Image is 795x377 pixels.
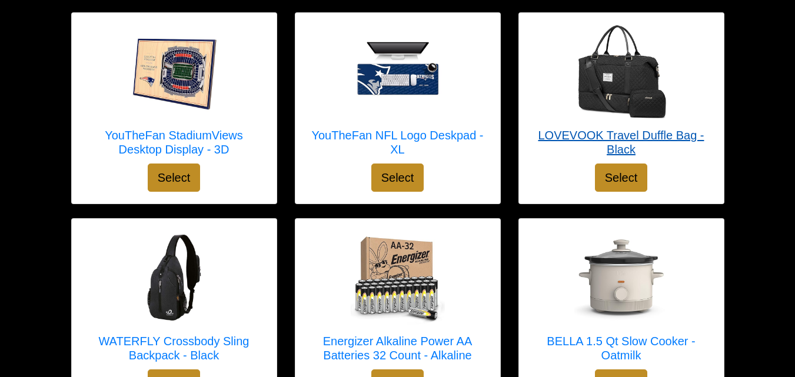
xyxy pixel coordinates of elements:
a: LOVEVOOK Travel Duffle Bag - Black LOVEVOOK Travel Duffle Bag - Black [531,25,712,164]
img: LOVEVOOK Travel Duffle Bag - Black [574,25,668,119]
a: YouTheFan NFL Logo Deskpad - XL YouTheFan NFL Logo Deskpad - XL [307,25,488,164]
img: Energizer Alkaline Power AA Batteries 32 Count - Alkaline [351,231,445,325]
img: WATERFLY Crossbody Sling Backpack - Black [127,231,221,325]
a: YouTheFan StadiumViews Desktop Display - 3D YouTheFan StadiumViews Desktop Display - 3D [84,25,265,164]
a: BELLA 1.5 Qt Slow Cooker - Oatmilk BELLA 1.5 Qt Slow Cooker - Oatmilk [531,231,712,369]
a: Energizer Alkaline Power AA Batteries 32 Count - Alkaline Energizer Alkaline Power AA Batteries 3... [307,231,488,369]
h5: BELLA 1.5 Qt Slow Cooker - Oatmilk [531,334,712,362]
a: WATERFLY Crossbody Sling Backpack - Black WATERFLY Crossbody Sling Backpack - Black [84,231,265,369]
button: Select [148,164,201,192]
button: Select [595,164,648,192]
button: Select [371,164,424,192]
h5: YouTheFan StadiumViews Desktop Display - 3D [84,128,265,156]
img: YouTheFan StadiumViews Desktop Display - 3D [127,25,221,119]
img: BELLA 1.5 Qt Slow Cooker - Oatmilk [574,231,668,325]
img: YouTheFan NFL Logo Deskpad - XL [351,25,445,119]
h5: LOVEVOOK Travel Duffle Bag - Black [531,128,712,156]
h5: Energizer Alkaline Power AA Batteries 32 Count - Alkaline [307,334,488,362]
h5: YouTheFan NFL Logo Deskpad - XL [307,128,488,156]
h5: WATERFLY Crossbody Sling Backpack - Black [84,334,265,362]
